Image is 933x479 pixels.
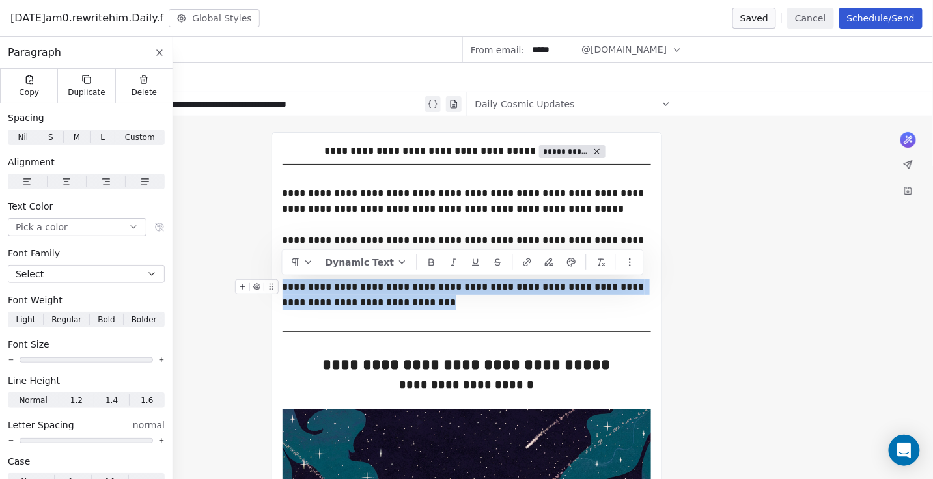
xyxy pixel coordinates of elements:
[19,394,47,406] span: Normal
[8,218,146,236] button: Pick a color
[16,314,35,325] span: Light
[132,87,158,98] span: Delete
[8,156,55,169] span: Alignment
[8,294,63,307] span: Font Weight
[8,338,49,351] span: Font Size
[8,247,60,260] span: Font Family
[320,253,413,272] button: Dynamic Text
[51,314,81,325] span: Regular
[8,374,60,387] span: Line Height
[169,9,260,27] button: Global Styles
[133,418,165,431] span: normal
[18,131,28,143] span: Nil
[8,418,74,431] span: Letter Spacing
[787,8,833,29] button: Cancel
[10,10,163,26] span: [DATE]am0.rewritehim.Daily.f
[889,435,920,466] div: Open Intercom Messenger
[141,394,153,406] span: 1.6
[100,131,105,143] span: L
[732,8,776,29] button: Saved
[475,98,575,111] span: Daily Cosmic Updates
[581,43,667,57] span: @[DOMAIN_NAME]
[8,111,44,124] span: Spacing
[105,394,118,406] span: 1.4
[132,314,157,325] span: Bolder
[8,455,30,468] span: Case
[48,131,53,143] span: S
[19,87,39,98] span: Copy
[471,44,524,57] span: From email:
[68,87,105,98] span: Duplicate
[8,200,53,213] span: Text Color
[16,267,44,281] span: Select
[70,394,83,406] span: 1.2
[8,45,61,61] span: Paragraph
[74,131,80,143] span: M
[839,8,923,29] button: Schedule/Send
[125,131,155,143] span: Custom
[98,314,115,325] span: Bold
